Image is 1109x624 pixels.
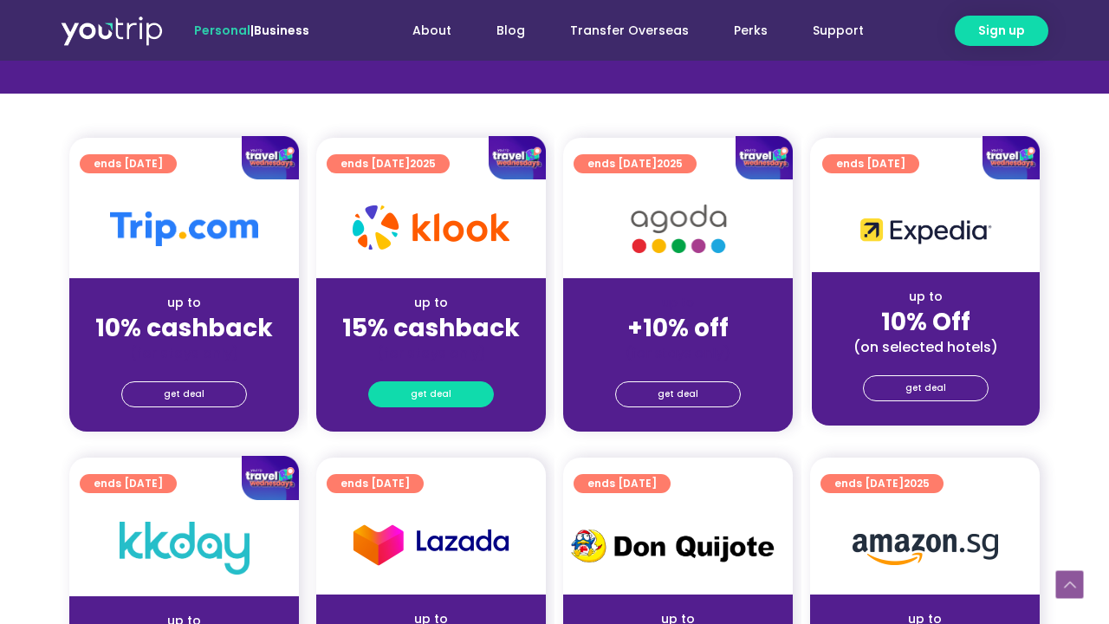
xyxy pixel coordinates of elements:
[368,381,494,407] a: get deal
[95,311,273,345] strong: 10% cashback
[627,311,729,345] strong: +10% off
[904,476,930,491] span: 2025
[83,294,285,312] div: up to
[548,15,711,47] a: Transfer Overseas
[390,15,474,47] a: About
[577,344,779,362] div: (for stays only)
[121,381,247,407] a: get deal
[330,344,532,362] div: (for stays only)
[881,305,970,339] strong: 10% Off
[164,382,204,406] span: get deal
[254,22,309,39] a: Business
[330,294,532,312] div: up to
[820,474,944,493] a: ends [DATE]2025
[474,15,548,47] a: Blog
[615,381,741,407] a: get deal
[356,15,886,47] nav: Menu
[194,22,250,39] span: Personal
[711,15,790,47] a: Perks
[342,311,520,345] strong: 15% cashback
[863,375,989,401] a: get deal
[194,22,309,39] span: |
[574,474,671,493] a: ends [DATE]
[978,22,1025,40] span: Sign up
[955,16,1048,46] a: Sign up
[834,474,930,493] span: ends [DATE]
[327,474,424,493] a: ends [DATE]
[411,382,451,406] span: get deal
[662,294,694,311] span: up to
[826,338,1026,356] div: (on selected hotels)
[905,376,946,400] span: get deal
[826,288,1026,306] div: up to
[83,344,285,362] div: (for stays only)
[790,15,886,47] a: Support
[340,474,410,493] span: ends [DATE]
[587,474,657,493] span: ends [DATE]
[658,382,698,406] span: get deal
